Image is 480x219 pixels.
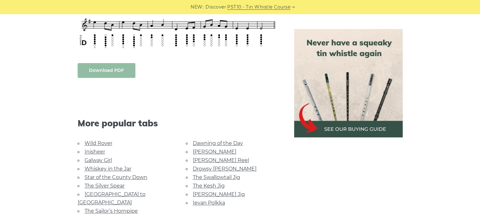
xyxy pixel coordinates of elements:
a: Galway Girl [85,157,112,163]
a: Whiskey in the Jar [85,166,131,172]
a: [PERSON_NAME] [193,149,236,155]
span: More popular tabs [78,118,279,129]
a: The Sailor’s Hornpipe [85,208,138,214]
a: The Swallowtail Jig [193,174,240,180]
a: The Silver Spear [85,183,125,189]
a: [GEOGRAPHIC_DATA] to [GEOGRAPHIC_DATA] [78,191,145,205]
img: tin whistle buying guide [294,29,403,137]
a: Inisheer [85,149,105,155]
a: Dawning of the Day [193,140,243,146]
a: Drowsy [PERSON_NAME] [193,166,257,172]
span: NEW: [191,3,204,11]
a: Star of the County Down [85,174,147,180]
a: Ievan Polkka [193,200,225,206]
a: PST10 - Tin Whistle Course [227,3,290,11]
a: The Kesh Jig [193,183,225,189]
a: Wild Rover [85,140,112,146]
span: Discover [205,3,226,11]
a: [PERSON_NAME] Reel [193,157,249,163]
a: [PERSON_NAME] Jig [193,191,245,197]
a: Download PDF [78,63,135,78]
